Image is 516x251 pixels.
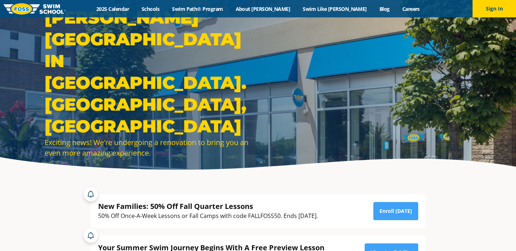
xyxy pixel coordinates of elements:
[4,3,66,15] img: FOSS Swim School Logo
[45,137,255,158] div: Exciting news! We're undergoing a renovation to bring you an even more amazing experience.
[373,5,396,12] a: Blog
[373,202,418,220] a: Enroll [DATE]
[135,5,166,12] a: Schools
[166,5,229,12] a: Swim Path® Program
[45,7,255,137] h1: [PERSON_NAME][GEOGRAPHIC_DATA] IN [GEOGRAPHIC_DATA]. [GEOGRAPHIC_DATA], [GEOGRAPHIC_DATA]
[90,5,135,12] a: 2025 Calendar
[396,5,426,12] a: Careers
[98,201,318,211] div: New Families: 50% Off Fall Quarter Lessons
[229,5,297,12] a: About [PERSON_NAME]
[98,211,318,221] div: 50% Off Once-A-Week Lessons or Fall Camps with code FALLFOSS50. Ends [DATE].
[297,5,373,12] a: Swim Like [PERSON_NAME]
